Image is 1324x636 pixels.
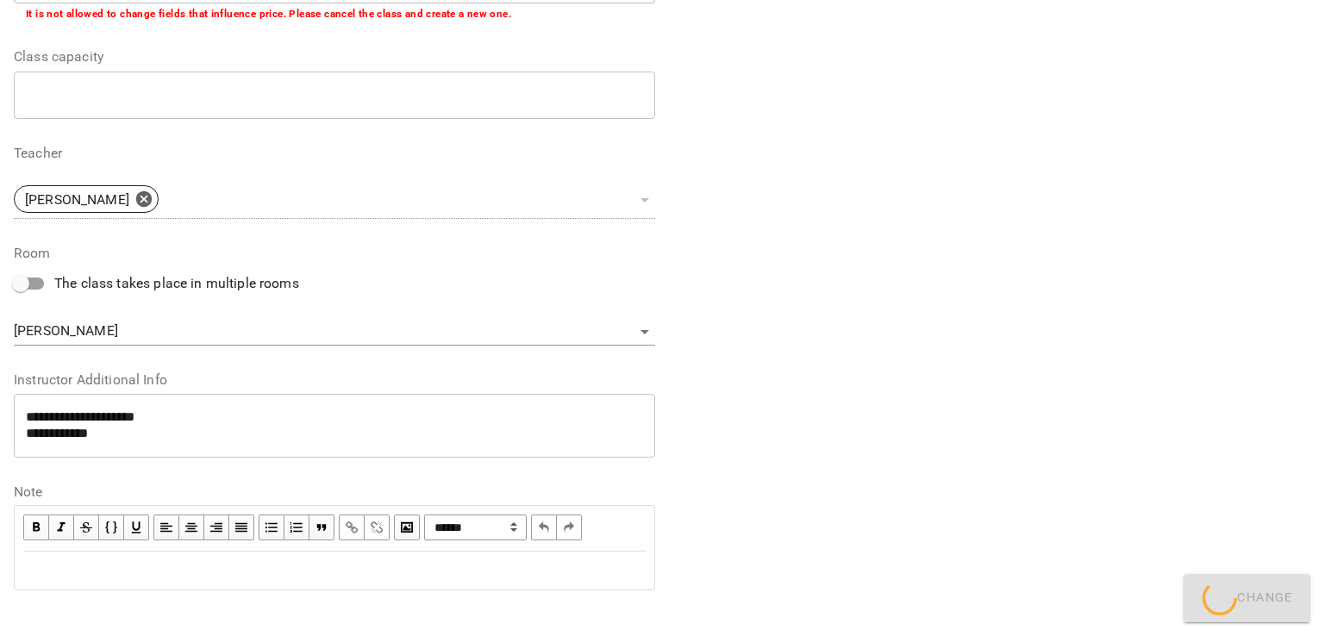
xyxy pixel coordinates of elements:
[14,246,655,260] label: Room
[49,514,74,540] button: Italic
[14,485,655,499] label: Note
[26,8,511,20] b: It is not allowed to change fields that influence price. Please cancel the class and create a new...
[259,514,284,540] button: UL
[153,514,179,540] button: Align Left
[54,273,299,294] span: The class takes place in multiple rooms
[74,514,99,540] button: Strikethrough
[16,552,653,589] div: Edit text
[424,514,527,540] span: Normal
[204,514,229,540] button: Align Right
[424,514,527,540] select: Block type
[309,514,334,540] button: Blockquote
[14,318,655,346] div: [PERSON_NAME]
[229,514,254,540] button: Align Justify
[25,190,129,210] p: [PERSON_NAME]
[124,514,149,540] button: Underline
[365,514,390,540] button: Remove Link
[531,514,557,540] button: Undo
[14,373,655,387] label: Instructor Additional Info
[339,514,365,540] button: Link
[14,50,655,64] label: Class capacity
[179,514,204,540] button: Align Center
[14,147,655,160] label: Teacher
[23,514,49,540] button: Bold
[394,514,420,540] button: Image
[284,514,309,540] button: OL
[99,514,124,540] button: Monospace
[14,180,655,219] div: [PERSON_NAME]
[14,185,159,213] div: [PERSON_NAME]
[557,514,582,540] button: Redo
